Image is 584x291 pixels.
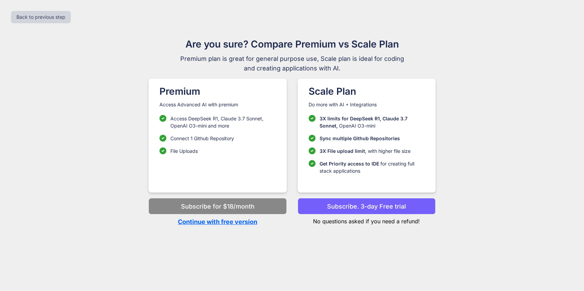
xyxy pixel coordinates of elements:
img: checklist [159,147,166,154]
span: Get Priority access to IDE [320,161,379,167]
span: 3X limits for DeepSeek R1, Claude 3.7 Sonnet, [320,116,407,129]
img: checklist [309,115,315,122]
p: Sync multiple Github Repositories [320,135,400,142]
span: Premium plan is great for general purpose use, Scale plan is ideal for coding and creating applic... [177,54,407,73]
img: checklist [159,115,166,122]
button: Subscribe for $18/month [148,198,286,214]
span: 3X File upload limit [320,148,365,154]
p: Connect 1 Github Repository [170,135,234,142]
p: Access DeepSeek R1, Claude 3.7 Sonnet, OpenAI O3-mini and more [170,115,275,129]
p: , with higher file size [320,147,411,155]
p: No questions asked if you need a refund! [298,214,436,225]
h1: Are you sure? Compare Premium vs Scale Plan [177,37,407,51]
button: Subscribe. 3-day Free trial [298,198,436,214]
p: Subscribe for $18/month [181,202,254,211]
p: Subscribe. 3-day Free trial [327,202,406,211]
h1: Premium [159,84,275,98]
p: File Uploads [170,147,198,155]
img: checklist [309,147,315,154]
p: OpenAI O3-mini [320,115,425,129]
img: checklist [159,135,166,142]
p: Do more with AI + Integrations [309,101,425,108]
img: checklist [309,135,315,142]
p: for creating full stack applications [320,160,425,174]
h1: Scale Plan [309,84,425,98]
img: checklist [309,160,315,167]
p: Access Advanced AI with premium [159,101,275,108]
p: Continue with free version [148,217,286,226]
button: Back to previous step [11,11,71,23]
